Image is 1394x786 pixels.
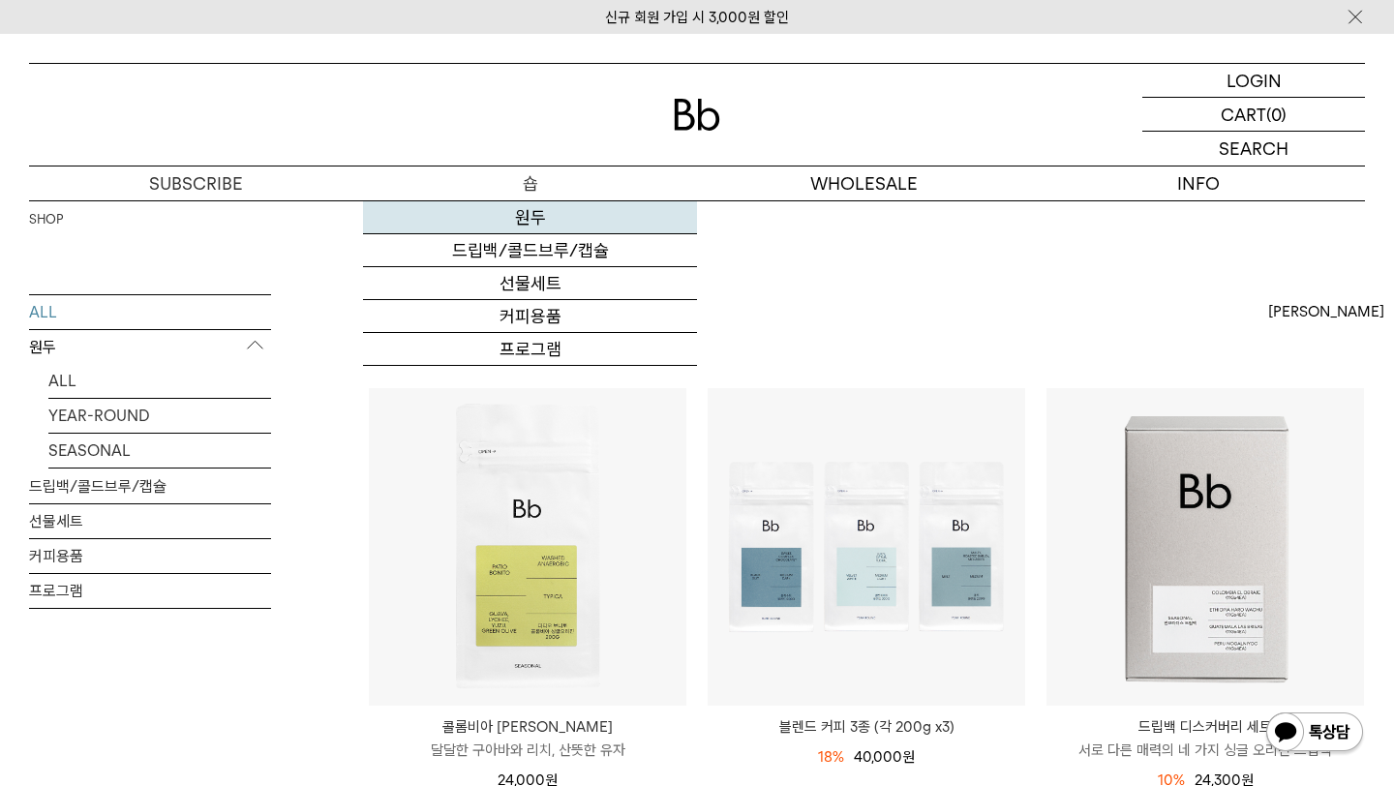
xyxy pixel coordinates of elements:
[1266,98,1287,131] p: (0)
[708,715,1025,739] a: 블렌드 커피 3종 (각 200g x3)
[29,295,271,329] a: ALL
[363,267,697,300] a: 선물세트
[29,210,63,229] a: SHOP
[363,333,697,366] a: 프로그램
[854,748,915,766] span: 40,000
[363,166,697,200] a: 숍
[29,574,271,608] a: 프로그램
[708,388,1025,706] img: 블렌드 커피 3종 (각 200g x3)
[1046,715,1364,762] a: 드립백 디스커버리 세트 서로 다른 매력의 네 가지 싱글 오리진 드립백
[697,166,1031,200] p: WHOLESALE
[1142,98,1365,132] a: CART (0)
[48,399,271,433] a: YEAR-ROUND
[369,715,686,739] p: 콜롬비아 [PERSON_NAME]
[48,364,271,398] a: ALL
[1227,64,1282,97] p: LOGIN
[369,715,686,762] a: 콜롬비아 [PERSON_NAME] 달달한 구아바와 리치, 산뜻한 유자
[1268,300,1384,323] span: [PERSON_NAME]
[1221,98,1266,131] p: CART
[1046,388,1364,706] img: 드립백 디스커버리 세트
[29,504,271,538] a: 선물세트
[1219,132,1288,166] p: SEARCH
[1031,166,1365,200] p: INFO
[29,539,271,573] a: 커피용품
[902,748,915,766] span: 원
[674,99,720,131] img: 로고
[29,330,271,365] p: 원두
[1142,64,1365,98] a: LOGIN
[363,300,697,333] a: 커피용품
[1046,739,1364,762] p: 서로 다른 매력의 네 가지 싱글 오리진 드립백
[29,166,363,200] a: SUBSCRIBE
[29,469,271,503] a: 드립백/콜드브루/캡슐
[1046,715,1364,739] p: 드립백 디스커버리 세트
[369,388,686,706] img: 콜롬비아 파티오 보니토
[1264,710,1365,757] img: 카카오톡 채널 1:1 채팅 버튼
[363,234,697,267] a: 드립백/콜드브루/캡슐
[369,739,686,762] p: 달달한 구아바와 리치, 산뜻한 유자
[818,745,844,769] div: 18%
[605,9,789,26] a: 신규 회원 가입 시 3,000원 할인
[363,201,697,234] a: 원두
[48,434,271,468] a: SEASONAL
